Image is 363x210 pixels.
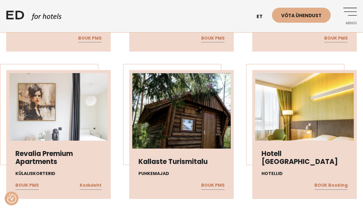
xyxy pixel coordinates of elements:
a: ED HOTELS [6,9,62,25]
a: Menüü [340,8,357,25]
h4: Hotellid [261,170,348,177]
h4: Puhkemajad [138,170,225,177]
a: BOUK PMS [201,181,225,189]
a: BOUK PMS [324,34,348,42]
a: Koduleht [80,181,102,189]
h4: Külaliskorterid [15,170,102,177]
button: Nõusolekueelistused [7,194,16,203]
span: Menüü [340,21,357,25]
a: BOUK Booking [314,181,348,189]
h3: Hotell [GEOGRAPHIC_DATA] [261,150,348,166]
a: BOUK PMS [15,181,39,189]
h3: Kallaste Turismitalu [138,158,225,166]
a: et [253,9,272,24]
img: DSC_6821-Edit-1024x683-1-450x450.webp [9,73,108,174]
h3: Revalia Premium Apartments [15,150,102,166]
img: Screenshot-2025-06-17-at-13.29.43-450x450.png [132,73,231,174]
img: Screenshot-2025-06-17-at-13.21.44-450x450.png [255,73,354,174]
a: BOUK PMS [201,34,225,42]
a: BOUK PMS [78,34,102,42]
img: Revisit consent button [7,194,16,203]
a: Võta ühendust [272,8,331,23]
